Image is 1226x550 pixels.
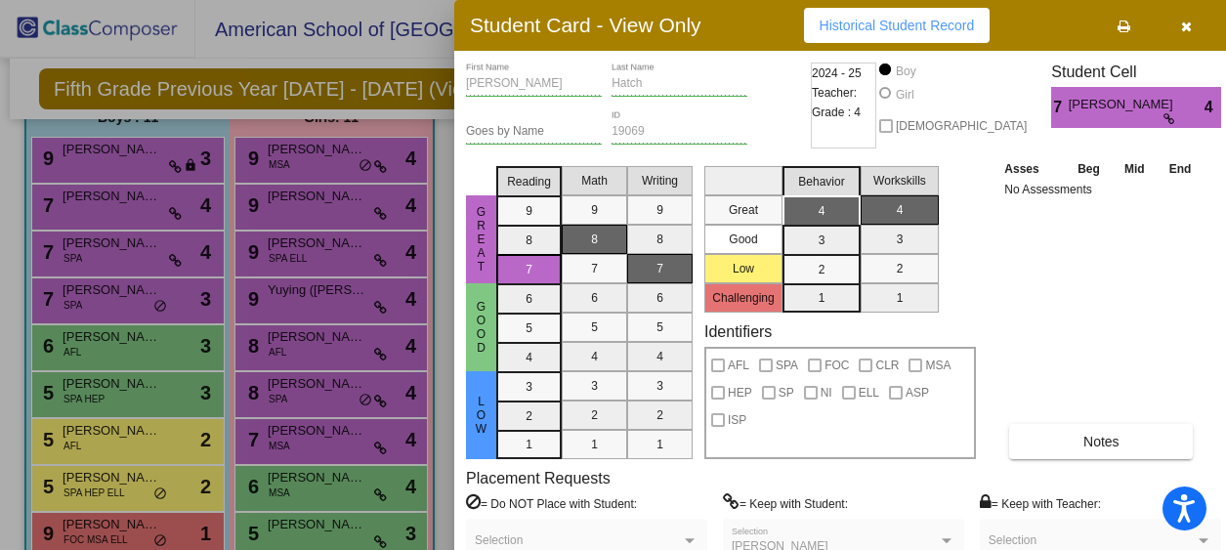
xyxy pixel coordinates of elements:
span: 7 [1051,96,1068,119]
span: NI [821,381,832,404]
button: Historical Student Record [804,8,991,43]
div: Boy [895,63,916,80]
span: Low [472,395,489,436]
span: Historical Student Record [820,18,975,33]
h3: Student Cell [1051,63,1221,81]
span: Teacher: [812,83,857,103]
span: Good [472,300,489,355]
label: = Keep with Teacher: [980,493,1101,513]
span: HEP [728,381,752,404]
h3: Student Card - View Only [470,13,701,37]
span: [PERSON_NAME] [1069,95,1177,114]
span: [DEMOGRAPHIC_DATA] [896,114,1027,138]
span: FOC [824,354,849,377]
label: = Do NOT Place with Student: [466,493,637,513]
span: Notes [1083,434,1120,449]
span: Great [472,205,489,274]
th: Asses [999,158,1065,180]
span: 4 [1205,96,1221,119]
th: Mid [1113,158,1157,180]
button: Notes [1009,424,1193,459]
span: ASP [906,381,929,404]
span: SP [779,381,794,404]
span: Grade : 4 [812,103,861,122]
input: goes by name [466,125,602,139]
input: Enter ID [612,125,747,139]
label: Placement Requests [466,469,611,487]
span: ISP [728,408,746,432]
span: SPA [776,354,798,377]
span: 2024 - 25 [812,63,862,83]
span: AFL [728,354,749,377]
th: End [1157,158,1204,180]
td: No Assessments [999,180,1204,199]
span: CLR [875,354,899,377]
span: ELL [859,381,879,404]
div: Girl [895,86,914,104]
span: MSA [925,354,951,377]
th: Beg [1065,158,1112,180]
label: Identifiers [704,322,772,341]
label: = Keep with Student: [723,493,848,513]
